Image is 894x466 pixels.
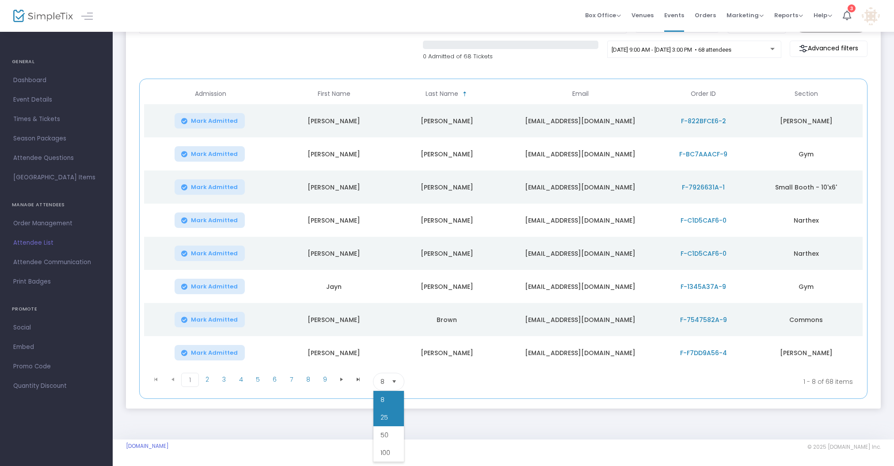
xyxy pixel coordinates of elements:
[423,52,598,61] p: 0 Admitted of 68 Tickets
[13,75,99,86] span: Dashboard
[13,152,99,164] span: Attendee Questions
[333,373,350,386] span: Go to the next page
[503,270,657,303] td: [EMAIL_ADDRESS][DOMAIN_NAME]
[175,345,245,360] button: Mark Admitted
[632,4,654,27] span: Venues
[195,90,226,98] span: Admission
[175,279,245,294] button: Mark Admitted
[144,83,863,369] div: Data table
[191,283,238,290] span: Mark Admitted
[13,172,99,183] span: [GEOGRAPHIC_DATA] Items
[380,413,388,422] span: 25
[191,316,238,323] span: Mark Admitted
[461,91,468,98] span: Sortable
[13,380,99,392] span: Quantity Discount
[848,4,856,12] div: 3
[795,90,818,98] span: Section
[612,46,731,53] span: [DATE] 9:00 AM - [DATE] 3:00 PM • 68 attendees
[585,11,621,19] span: Box Office
[388,373,400,390] button: Select
[191,151,238,158] span: Mark Admitted
[749,104,863,137] td: [PERSON_NAME]
[727,11,764,19] span: Marketing
[390,170,503,204] td: [PERSON_NAME]
[749,137,863,170] td: Gym
[680,349,727,357] span: F-F7DD9A56-4
[175,212,245,228] button: Mark Admitted
[691,90,716,98] span: Order ID
[175,113,245,129] button: Mark Admitted
[175,312,245,327] button: Mark Admitted
[350,373,367,386] span: Go to the last page
[12,196,101,214] h4: MANAGE ATTENDEES
[799,44,808,53] img: filter
[13,114,99,125] span: Times & Tickets
[13,133,99,144] span: Season Packages
[380,448,390,457] span: 100
[749,237,863,270] td: Narthex
[503,237,657,270] td: [EMAIL_ADDRESS][DOMAIN_NAME]
[749,336,863,369] td: [PERSON_NAME]
[790,41,867,57] m-button: Advanced filters
[680,315,727,324] span: F-7547582A-9
[492,373,853,390] kendo-pager-info: 1 - 8 of 68 items
[191,184,238,191] span: Mark Admitted
[390,137,503,170] td: [PERSON_NAME]
[318,90,350,98] span: First Name
[13,257,99,268] span: Attendee Communication
[664,4,684,27] span: Events
[12,300,101,318] h4: PROMOTE
[503,336,657,369] td: [EMAIL_ADDRESS][DOMAIN_NAME]
[814,11,832,19] span: Help
[749,204,863,237] td: Narthex
[681,282,726,291] span: F-1345A37A-9
[338,376,345,383] span: Go to the next page
[380,395,384,404] span: 8
[390,237,503,270] td: [PERSON_NAME]
[426,90,458,98] span: Last Name
[191,349,238,356] span: Mark Admitted
[181,373,199,387] span: Page 1
[300,373,316,386] span: Page 8
[191,217,238,224] span: Mark Admitted
[199,373,216,386] span: Page 2
[278,204,391,237] td: [PERSON_NAME]
[681,216,727,225] span: F-C1D5CAF6-0
[679,150,727,159] span: F-BC7AAACF-9
[278,170,391,204] td: [PERSON_NAME]
[695,4,716,27] span: Orders
[266,373,283,386] span: Page 6
[316,373,333,386] span: Page 9
[278,270,391,303] td: Jayn
[13,218,99,229] span: Order Management
[12,53,101,71] h4: GENERAL
[380,431,388,439] span: 50
[278,104,391,137] td: [PERSON_NAME]
[390,303,503,336] td: Brown
[216,373,232,386] span: Page 3
[749,303,863,336] td: Commons
[278,336,391,369] td: [PERSON_NAME]
[13,276,99,288] span: Print Badges
[503,204,657,237] td: [EMAIL_ADDRESS][DOMAIN_NAME]
[283,373,300,386] span: Page 7
[390,204,503,237] td: [PERSON_NAME]
[232,373,249,386] span: Page 4
[390,104,503,137] td: [PERSON_NAME]
[390,270,503,303] td: [PERSON_NAME]
[749,270,863,303] td: Gym
[175,146,245,162] button: Mark Admitted
[390,336,503,369] td: [PERSON_NAME]
[572,90,589,98] span: Email
[380,377,384,386] span: 8
[503,137,657,170] td: [EMAIL_ADDRESS][DOMAIN_NAME]
[278,303,391,336] td: [PERSON_NAME]
[13,237,99,249] span: Attendee List
[13,322,99,333] span: Social
[681,117,726,125] span: F-822BFCE6-2
[681,249,727,258] span: F-C1D5CAF6-0
[503,170,657,204] td: [EMAIL_ADDRESS][DOMAIN_NAME]
[807,443,881,451] span: © 2025 [DOMAIN_NAME] Inc.
[191,250,238,257] span: Mark Admitted
[175,179,245,195] button: Mark Admitted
